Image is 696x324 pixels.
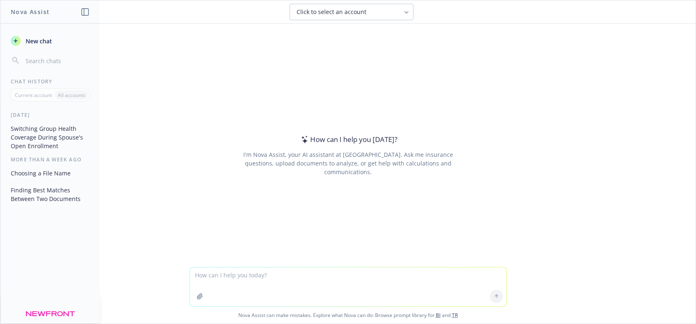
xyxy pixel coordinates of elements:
input: Search chats [24,55,90,66]
div: More than a week ago [1,156,100,163]
div: How can I help you [DATE]? [299,134,397,145]
span: Click to select an account [297,8,366,16]
h1: Nova Assist [11,7,50,16]
button: New chat [7,33,93,48]
button: Switching Group Health Coverage During Spouse's Open Enrollment [7,122,93,153]
div: Chat History [1,78,100,85]
p: Current account [15,92,52,99]
button: Finding Best Matches Between Two Documents [7,183,93,206]
p: All accounts [58,92,86,99]
span: New chat [24,37,52,45]
a: TR [452,312,458,319]
span: Nova Assist can make mistakes. Explore what Nova can do: Browse prompt library for and [4,307,692,324]
button: Click to select an account [290,4,413,20]
div: I'm Nova Assist, your AI assistant at [GEOGRAPHIC_DATA]. Ask me insurance questions, upload docum... [232,150,464,176]
div: [DATE] [1,111,100,118]
a: BI [436,312,441,319]
button: Choosing a File Name [7,166,93,180]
